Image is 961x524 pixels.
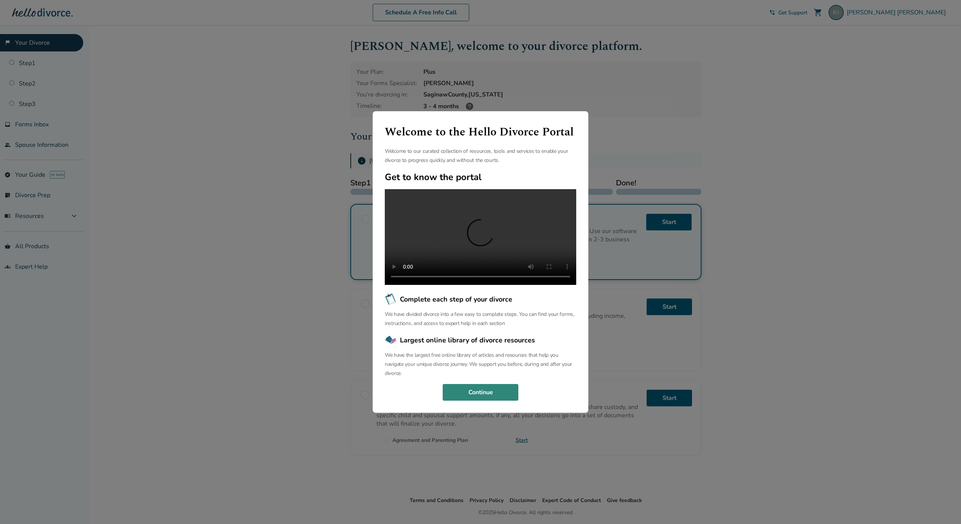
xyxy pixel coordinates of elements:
[400,335,535,345] span: Largest online library of divorce resources
[385,147,576,165] p: Welcome to our curated collection of resources, tools and services to enable your divorce to prog...
[400,294,512,304] span: Complete each step of your divorce
[385,123,576,141] h1: Welcome to the Hello Divorce Portal
[923,488,961,524] iframe: Chat Widget
[385,171,576,183] h2: Get to know the portal
[385,351,576,378] p: We have the largest free online library of articles and resources that help you navigate your uni...
[385,310,576,328] p: We have divided divorce into a few easy to complete steps. You can find your forms, instructions,...
[443,384,518,401] button: Continue
[385,293,397,305] img: Complete each step of your divorce
[385,334,397,346] img: Largest online library of divorce resources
